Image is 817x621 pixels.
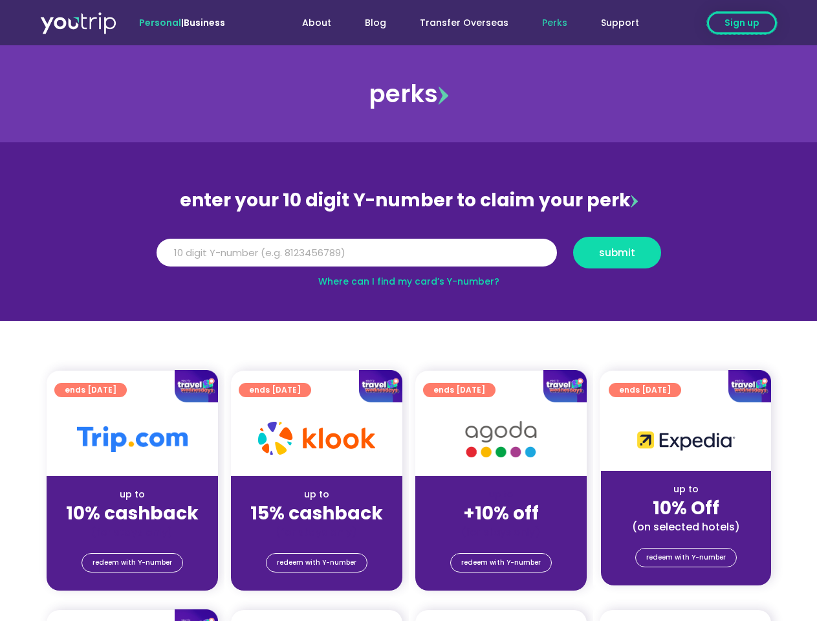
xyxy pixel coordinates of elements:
[646,549,726,567] span: redeem with Y-number
[57,525,208,539] div: (for stays only)
[599,248,635,257] span: submit
[93,554,172,572] span: redeem with Y-number
[157,239,557,267] input: 10 digit Y-number (e.g. 8123456789)
[82,553,183,572] a: redeem with Y-number
[573,237,661,268] button: submit
[611,520,761,534] div: (on selected hotels)
[139,16,181,29] span: Personal
[285,11,348,35] a: About
[184,16,225,29] a: Business
[250,501,383,526] strong: 15% cashback
[489,488,513,501] span: up to
[724,16,759,30] span: Sign up
[584,11,656,35] a: Support
[611,483,761,496] div: up to
[277,554,356,572] span: redeem with Y-number
[426,525,576,539] div: (for stays only)
[403,11,525,35] a: Transfer Overseas
[139,16,225,29] span: |
[241,525,392,539] div: (for stays only)
[150,184,668,217] div: enter your 10 digit Y-number to claim your perk
[260,11,656,35] nav: Menu
[450,553,552,572] a: redeem with Y-number
[348,11,403,35] a: Blog
[66,501,199,526] strong: 10% cashback
[266,553,367,572] a: redeem with Y-number
[653,496,719,521] strong: 10% Off
[635,548,737,567] a: redeem with Y-number
[318,275,499,288] a: Where can I find my card’s Y-number?
[525,11,584,35] a: Perks
[241,488,392,501] div: up to
[707,12,777,34] a: Sign up
[463,501,539,526] strong: +10% off
[157,237,661,278] form: Y Number
[461,554,541,572] span: redeem with Y-number
[57,488,208,501] div: up to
